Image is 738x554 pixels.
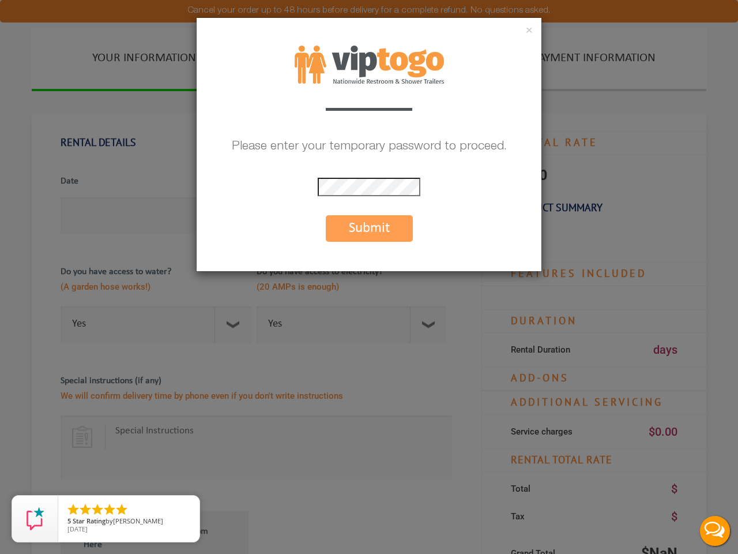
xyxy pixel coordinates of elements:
[115,503,129,516] li: 
[73,516,106,525] span: Star Rating
[24,507,47,530] img: Review Rating
[526,25,533,37] button: ×
[67,518,190,526] span: by
[326,215,413,242] button: Submit
[295,46,444,84] img: footer logo
[91,503,104,516] li: 
[103,503,116,516] li: 
[78,503,92,516] li: 
[197,135,541,160] p: Please enter your temporary password to proceed.
[67,516,71,525] span: 5
[66,503,80,516] li: 
[692,508,738,554] button: Live Chat
[113,516,163,525] span: [PERSON_NAME]
[67,525,88,533] span: [DATE]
